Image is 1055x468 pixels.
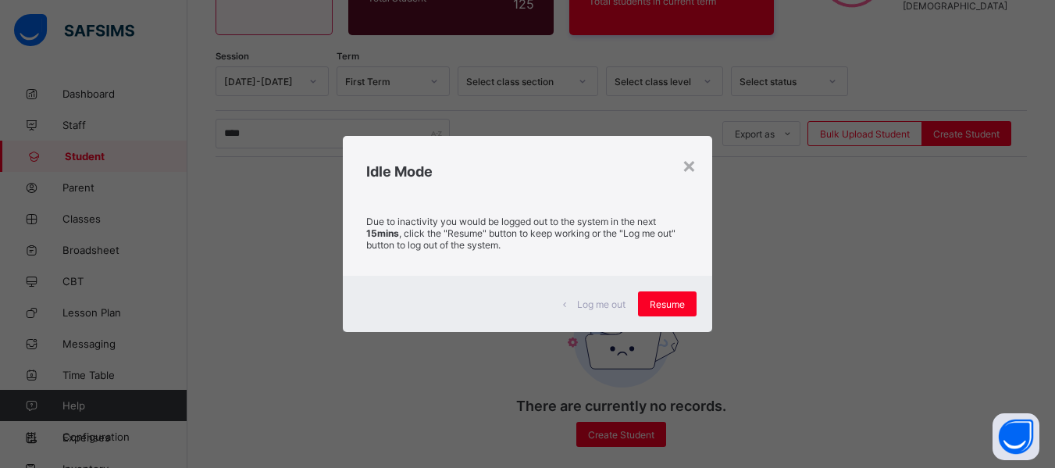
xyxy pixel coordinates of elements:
h2: Idle Mode [366,163,689,180]
strong: 15mins [366,227,399,239]
button: Open asap [993,413,1039,460]
span: Resume [650,298,685,310]
div: × [682,152,697,178]
span: Log me out [577,298,626,310]
p: Due to inactivity you would be logged out to the system in the next , click the "Resume" button t... [366,216,689,251]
